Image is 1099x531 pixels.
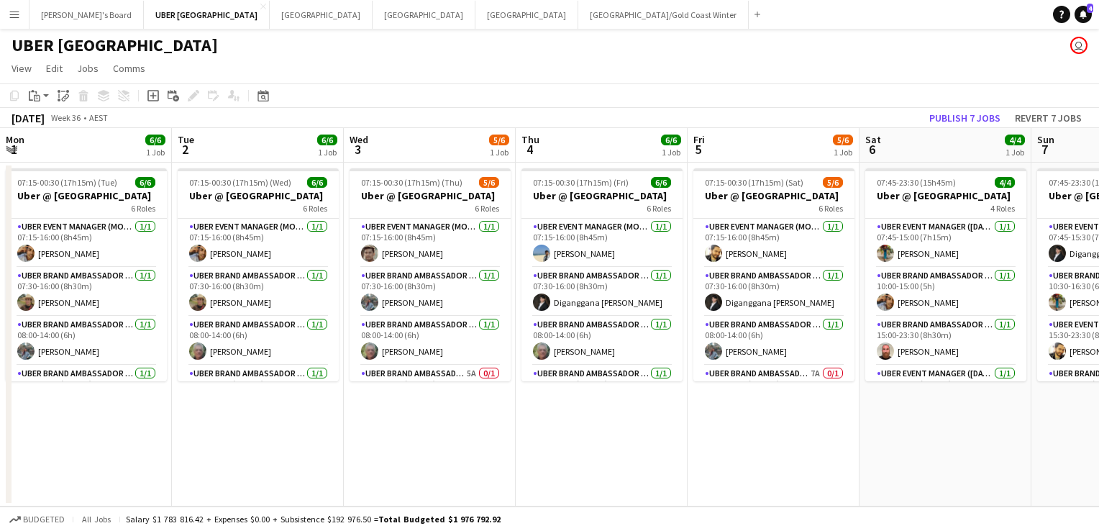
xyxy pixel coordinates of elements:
[6,168,167,381] div: 07:15-00:30 (17h15m) (Tue)6/6Uber @ [GEOGRAPHIC_DATA]6 RolesUBER Event Manager (Mon - Fri)1/107:1...
[865,133,881,146] span: Sat
[578,1,749,29] button: [GEOGRAPHIC_DATA]/Gold Coast Winter
[521,366,683,414] app-card-role: UBER Brand Ambassador ([PERSON_NAME])1/116:00-00:30 (8h30m)
[865,189,1026,202] h3: Uber @ [GEOGRAPHIC_DATA]
[12,35,218,56] h1: UBER [GEOGRAPHIC_DATA]
[131,203,155,214] span: 6 Roles
[350,189,511,202] h3: Uber @ [GEOGRAPHIC_DATA]
[818,203,843,214] span: 6 Roles
[350,317,511,366] app-card-role: UBER Brand Ambassador ([PERSON_NAME])1/108:00-14:00 (6h)[PERSON_NAME]
[693,366,854,414] app-card-role: UBER Brand Ambassador ([PERSON_NAME])7A0/116:00-00:30 (8h30m)
[178,268,339,317] app-card-role: UBER Brand Ambassador ([PERSON_NAME])1/107:30-16:00 (8h30m)[PERSON_NAME]
[693,133,705,146] span: Fri
[691,141,705,158] span: 5
[113,62,145,75] span: Comms
[135,177,155,188] span: 6/6
[89,112,108,123] div: AEST
[12,111,45,125] div: [DATE]
[995,177,1015,188] span: 4/4
[865,366,1026,414] app-card-role: UBER Event Manager ([DATE])1/115:00-23:30 (8h30m)
[521,219,683,268] app-card-role: UBER Event Manager (Mon - Fri)1/107:15-16:00 (8h45m)[PERSON_NAME]
[12,62,32,75] span: View
[23,514,65,525] span: Budgeted
[990,203,1015,214] span: 4 Roles
[178,189,339,202] h3: Uber @ [GEOGRAPHIC_DATA]
[146,147,165,158] div: 1 Job
[865,219,1026,268] app-card-role: UBER Event Manager ([DATE])1/107:45-15:00 (7h15m)[PERSON_NAME]
[865,168,1026,381] app-job-card: 07:45-23:30 (15h45m)4/4Uber @ [GEOGRAPHIC_DATA]4 RolesUBER Event Manager ([DATE])1/107:45-15:00 (...
[40,59,68,78] a: Edit
[521,189,683,202] h3: Uber @ [GEOGRAPHIC_DATA]
[4,141,24,158] span: 1
[475,203,499,214] span: 6 Roles
[107,59,151,78] a: Comms
[661,135,681,145] span: 6/6
[479,177,499,188] span: 5/6
[1005,135,1025,145] span: 4/4
[350,133,368,146] span: Wed
[833,135,853,145] span: 5/6
[647,203,671,214] span: 6 Roles
[17,177,117,188] span: 07:15-00:30 (17h15m) (Tue)
[178,219,339,268] app-card-role: UBER Event Manager (Mon - Fri)1/107:15-16:00 (8h45m)[PERSON_NAME]
[1035,141,1054,158] span: 7
[361,177,462,188] span: 07:15-00:30 (17h15m) (Thu)
[373,1,475,29] button: [GEOGRAPHIC_DATA]
[145,135,165,145] span: 6/6
[924,109,1006,127] button: Publish 7 jobs
[71,59,104,78] a: Jobs
[662,147,680,158] div: 1 Job
[865,268,1026,317] app-card-role: UBER Brand Ambassador ([DATE])1/110:00-15:00 (5h)[PERSON_NAME]
[350,268,511,317] app-card-role: UBER Brand Ambassador ([PERSON_NAME])1/107:30-16:00 (8h30m)[PERSON_NAME]
[863,141,881,158] span: 6
[1075,6,1092,23] a: 4
[693,219,854,268] app-card-role: UBER Event Manager (Mon - Fri)1/107:15-16:00 (8h45m)[PERSON_NAME]
[318,147,337,158] div: 1 Job
[47,112,83,123] span: Week 36
[519,141,539,158] span: 4
[651,177,671,188] span: 6/6
[29,1,144,29] button: [PERSON_NAME]'s Board
[270,1,373,29] button: [GEOGRAPHIC_DATA]
[533,177,629,188] span: 07:15-00:30 (17h15m) (Fri)
[378,514,501,525] span: Total Budgeted $1 976 792.92
[865,317,1026,366] app-card-role: UBER Brand Ambassador ([DATE])1/115:00-23:30 (8h30m)[PERSON_NAME]
[178,317,339,366] app-card-role: UBER Brand Ambassador ([PERSON_NAME])1/108:00-14:00 (6h)[PERSON_NAME]
[823,177,843,188] span: 5/6
[178,133,194,146] span: Tue
[475,1,578,29] button: [GEOGRAPHIC_DATA]
[6,219,167,268] app-card-role: UBER Event Manager (Mon - Fri)1/107:15-16:00 (8h45m)[PERSON_NAME]
[834,147,852,158] div: 1 Job
[307,177,327,188] span: 6/6
[693,189,854,202] h3: Uber @ [GEOGRAPHIC_DATA]
[350,219,511,268] app-card-role: UBER Event Manager (Mon - Fri)1/107:15-16:00 (8h45m)[PERSON_NAME]
[350,366,511,414] app-card-role: UBER Brand Ambassador ([PERSON_NAME])5A0/116:00-00:30 (8h30m)
[693,168,854,381] app-job-card: 07:15-00:30 (17h15m) (Sat)5/6Uber @ [GEOGRAPHIC_DATA]6 RolesUBER Event Manager (Mon - Fri)1/107:1...
[6,366,167,414] app-card-role: UBER Brand Ambassador ([PERSON_NAME])1/116:00-00:30 (8h30m)
[693,317,854,366] app-card-role: UBER Brand Ambassador ([PERSON_NAME])1/108:00-14:00 (6h)[PERSON_NAME]
[1009,109,1087,127] button: Revert 7 jobs
[178,168,339,381] app-job-card: 07:15-00:30 (17h15m) (Wed)6/6Uber @ [GEOGRAPHIC_DATA]6 RolesUBER Event Manager (Mon - Fri)1/107:1...
[347,141,368,158] span: 3
[317,135,337,145] span: 6/6
[1005,147,1024,158] div: 1 Job
[489,135,509,145] span: 5/6
[144,1,270,29] button: UBER [GEOGRAPHIC_DATA]
[521,168,683,381] app-job-card: 07:15-00:30 (17h15m) (Fri)6/6Uber @ [GEOGRAPHIC_DATA]6 RolesUBER Event Manager (Mon - Fri)1/107:1...
[521,317,683,366] app-card-role: UBER Brand Ambassador ([PERSON_NAME])1/108:00-14:00 (6h)[PERSON_NAME]
[6,268,167,317] app-card-role: UBER Brand Ambassador ([PERSON_NAME])1/107:30-16:00 (8h30m)[PERSON_NAME]
[6,133,24,146] span: Mon
[126,514,501,525] div: Salary $1 783 816.42 + Expenses $0.00 + Subsistence $192 976.50 =
[490,147,509,158] div: 1 Job
[6,317,167,366] app-card-role: UBER Brand Ambassador ([PERSON_NAME])1/108:00-14:00 (6h)[PERSON_NAME]
[77,62,99,75] span: Jobs
[521,133,539,146] span: Thu
[46,62,63,75] span: Edit
[6,59,37,78] a: View
[350,168,511,381] div: 07:15-00:30 (17h15m) (Thu)5/6Uber @ [GEOGRAPHIC_DATA]6 RolesUBER Event Manager (Mon - Fri)1/107:1...
[178,366,339,414] app-card-role: UBER Brand Ambassador ([PERSON_NAME])1/116:00-00:30 (8h30m)
[6,189,167,202] h3: Uber @ [GEOGRAPHIC_DATA]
